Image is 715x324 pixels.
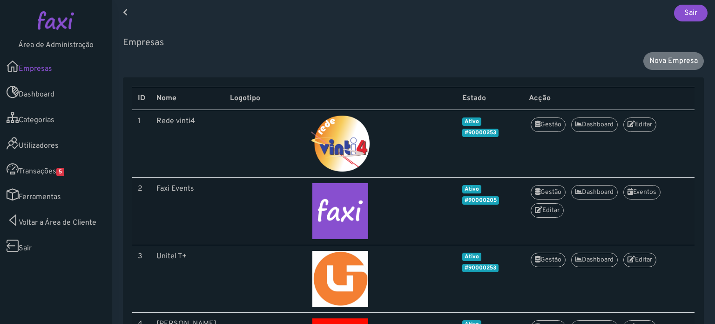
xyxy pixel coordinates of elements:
a: Nova Empresa [643,52,704,70]
span: Ativo [462,117,481,126]
img: Unitel T+ [230,251,452,307]
span: #90000205 [462,196,499,205]
a: Gestão [531,117,566,132]
img: Rede vinti4 [230,116,452,172]
th: ID [132,87,151,110]
span: Ativo [462,185,481,193]
a: Dashboard [571,185,618,200]
span: #90000253 [462,264,499,272]
a: Editar [623,117,656,132]
td: 2 [132,178,151,245]
td: 1 [132,110,151,178]
th: Estado [457,87,523,110]
h5: Empresas [123,37,704,48]
span: Ativo [462,253,481,261]
span: 5 [56,168,64,176]
td: 3 [132,245,151,313]
a: Dashboard [571,117,618,132]
td: Unitel T+ [151,245,224,313]
a: Gestão [531,253,566,267]
a: Editar [531,203,564,218]
th: Acção [523,87,695,110]
a: Eventos [623,185,661,200]
th: Logotipo [224,87,457,110]
th: Nome [151,87,224,110]
a: Editar [623,253,656,267]
a: Gestão [531,185,566,200]
a: Dashboard [571,253,618,267]
td: Faxi Events [151,178,224,245]
span: #90000253 [462,129,499,137]
img: Faxi Events [230,183,452,239]
td: Rede vinti4 [151,110,224,178]
a: Sair [674,5,708,21]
